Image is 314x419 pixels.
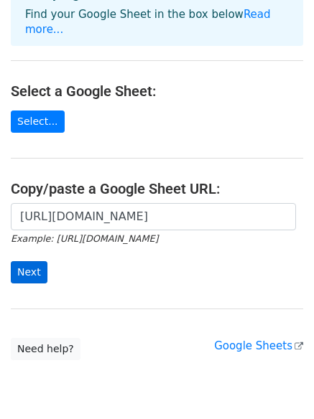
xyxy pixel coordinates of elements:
a: Need help? [11,338,80,360]
h4: Copy/paste a Google Sheet URL: [11,180,303,197]
a: Select... [11,110,65,133]
iframe: Chat Widget [242,350,314,419]
small: Example: [URL][DOMAIN_NAME] [11,233,158,244]
input: Next [11,261,47,283]
a: Google Sheets [214,339,303,352]
a: Read more... [25,8,271,36]
h4: Select a Google Sheet: [11,83,303,100]
p: Find your Google Sheet in the box below [25,7,289,37]
input: Paste your Google Sheet URL here [11,203,296,230]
